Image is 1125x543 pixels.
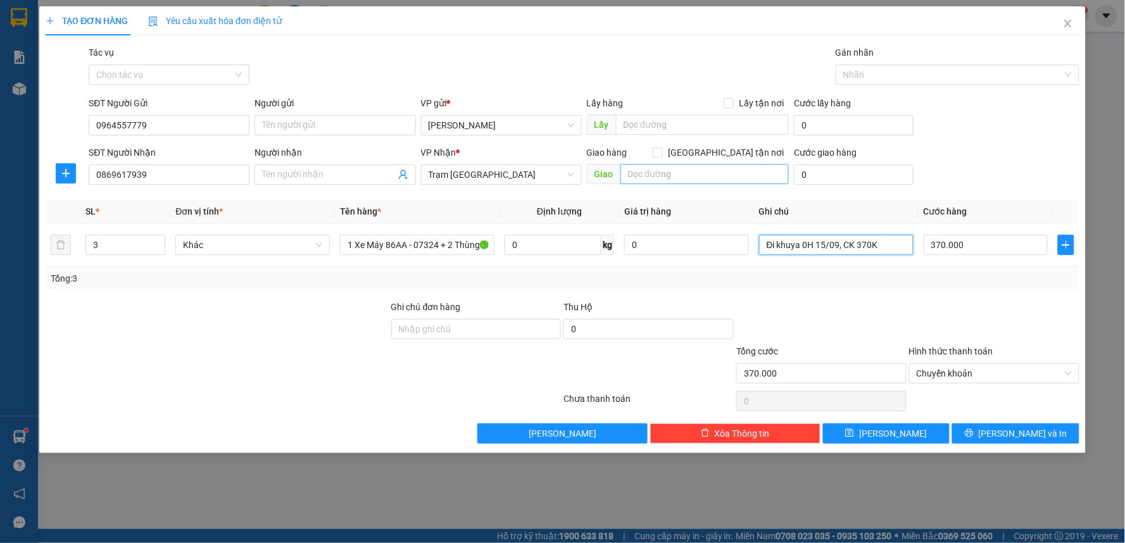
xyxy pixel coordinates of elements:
button: printer[PERSON_NAME] và In [952,423,1079,444]
span: Giao hàng [587,147,627,158]
span: Giá trị hàng [624,206,671,216]
span: SL [142,88,159,106]
span: Yêu cầu xuất hóa đơn điện tử [148,16,282,26]
span: Cước hàng [924,206,967,216]
div: SĐT Người Gửi [89,96,249,110]
span: plus [46,16,54,25]
span: user-add [398,170,408,180]
label: Cước lấy hàng [794,98,851,108]
span: Định lượng [537,206,582,216]
label: Ghi chú đơn hàng [391,302,461,312]
button: [PERSON_NAME] [477,423,648,444]
input: Dọc đường [616,115,789,135]
span: [PERSON_NAME] [529,427,596,440]
label: Tác vụ [89,47,114,58]
span: [GEOGRAPHIC_DATA] tận nơi [663,146,789,159]
span: delete [701,428,710,439]
th: Ghi chú [754,199,919,224]
span: Khác [183,235,322,254]
button: plus [1058,235,1074,255]
input: 0 [624,235,749,255]
span: Thu Hộ [563,302,593,312]
span: save [845,428,854,439]
div: Chưa thanh toán [562,392,735,414]
span: SL [85,206,96,216]
input: Cước giao hàng [794,165,914,185]
span: Giao [587,164,620,184]
div: 100.000 [9,66,114,82]
span: close [1063,18,1073,28]
span: VP Nhận [421,147,456,158]
label: Gán nhãn [836,47,874,58]
span: Đã thu : [9,68,48,81]
span: Tên hàng [340,206,381,216]
input: VD: Bàn, Ghế [340,235,494,255]
span: kg [601,235,614,255]
label: Cước giao hàng [794,147,857,158]
span: [PERSON_NAME] [859,427,927,440]
span: printer [965,428,974,439]
div: 0941979764 [11,39,112,57]
div: [PERSON_NAME] [11,11,112,39]
div: Tên hàng: 1 Laptop ( : 1 ) [11,89,249,105]
span: [PERSON_NAME] và In [979,427,1067,440]
input: Ghi chú đơn hàng [391,319,562,339]
div: Tổng: 3 [51,271,434,285]
div: Người nhận [255,146,415,159]
img: icon [148,16,158,27]
button: plus [56,163,76,184]
div: Trạm [GEOGRAPHIC_DATA] [121,11,249,41]
div: 0582103781 [121,41,249,59]
span: Gửi: [11,11,30,24]
span: plus [1059,240,1073,250]
label: Hình thức thanh toán [909,346,993,356]
div: VP gửi [421,96,582,110]
div: SĐT Người Nhận [89,146,249,159]
span: Xóa Thông tin [715,427,770,440]
span: Trạm Sài Gòn [429,165,574,184]
input: Dọc đường [620,164,789,184]
button: Close [1050,6,1086,42]
input: Cước lấy hàng [794,115,914,135]
span: TẠO ĐƠN HÀNG [46,16,128,26]
span: Lấy tận nơi [734,96,789,110]
span: plus [56,168,75,178]
input: Ghi Chú [759,235,914,255]
span: Chuyển khoản [917,364,1072,383]
span: Phan Thiết [429,116,574,135]
span: Lấy [587,115,616,135]
button: deleteXóa Thông tin [650,423,820,444]
span: Nhận: [121,12,151,25]
span: Đơn vị tính [175,206,223,216]
span: Lấy hàng [587,98,624,108]
button: save[PERSON_NAME] [823,423,950,444]
div: Người gửi [255,96,415,110]
span: Tổng cước [736,346,778,356]
button: delete [51,235,71,255]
